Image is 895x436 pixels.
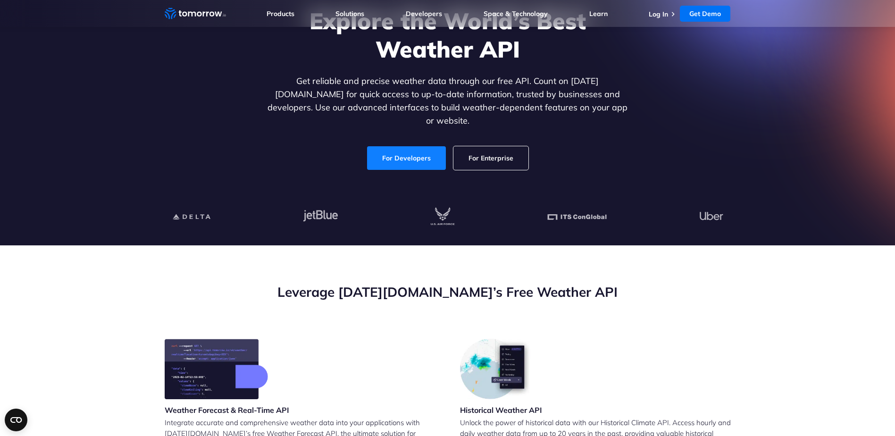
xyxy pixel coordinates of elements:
a: Get Demo [680,6,730,22]
h3: Historical Weather API [460,405,542,415]
a: Products [267,9,294,18]
a: Developers [406,9,442,18]
a: Space & Technology [484,9,548,18]
h2: Leverage [DATE][DOMAIN_NAME]’s Free Weather API [165,283,731,301]
h3: Weather Forecast & Real-Time API [165,405,289,415]
a: Home link [165,7,226,21]
a: Log In [649,10,668,18]
a: For Developers [367,146,446,170]
a: Solutions [335,9,364,18]
a: For Enterprise [453,146,528,170]
button: Open CMP widget [5,409,27,431]
a: Learn [589,9,608,18]
h1: Explore the World’s Best Weather API [266,7,630,63]
p: Get reliable and precise weather data through our free API. Count on [DATE][DOMAIN_NAME] for quic... [266,75,630,127]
